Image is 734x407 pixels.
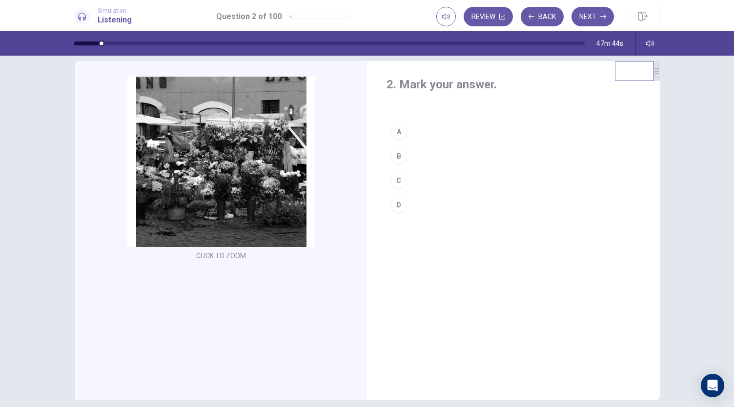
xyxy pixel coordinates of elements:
[391,197,407,213] div: D
[521,7,564,26] button: Back
[391,148,407,164] div: B
[216,11,282,22] h1: Question 2 of 100
[387,77,640,92] h4: 2. Mark your answer.
[464,7,513,26] button: Review
[391,124,407,140] div: A
[387,120,640,144] button: A
[596,40,623,47] span: 47m 44s
[387,144,640,168] button: B
[387,193,640,217] button: D
[98,14,132,26] h1: Listening
[701,374,724,397] div: Open Intercom Messenger
[571,7,614,26] button: Next
[98,7,132,14] span: Simulation
[391,173,407,188] div: C
[387,168,640,193] button: C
